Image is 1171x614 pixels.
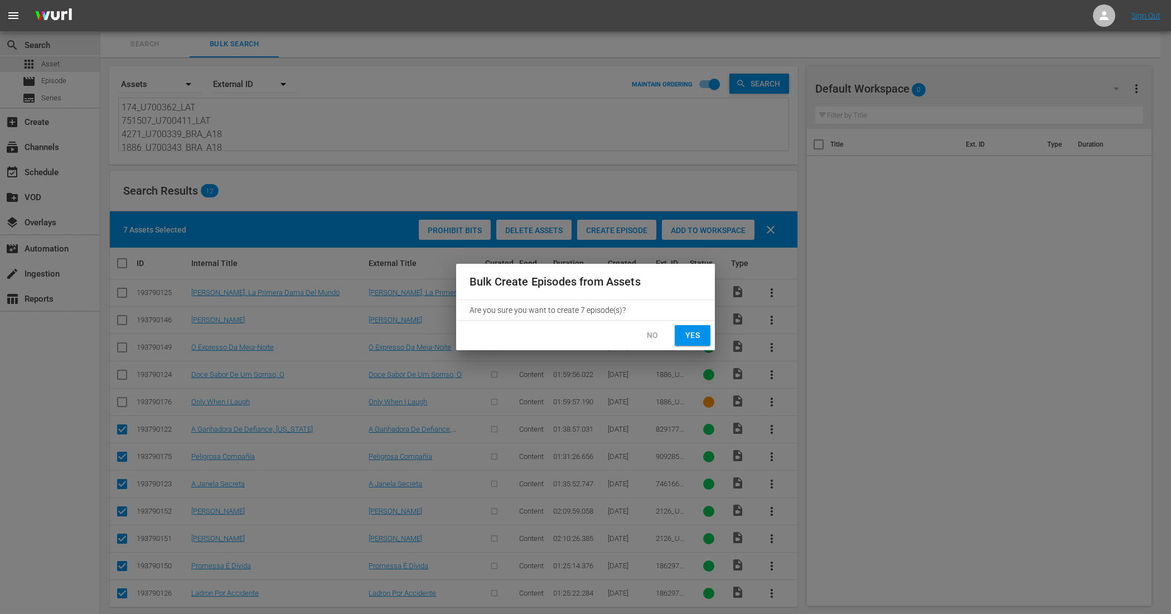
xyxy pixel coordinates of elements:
[635,325,670,346] button: No
[456,300,715,320] div: Are you sure you want to create 7 episode(s)?
[27,3,80,29] img: ans4CAIJ8jUAAAAAAAAAAAAAAAAAAAAAAAAgQb4GAAAAAAAAAAAAAAAAAAAAAAAAJMjXAAAAAAAAAAAAAAAAAAAAAAAAgAT5G...
[7,9,20,22] span: menu
[675,325,710,346] button: Yes
[643,328,661,342] span: No
[684,328,701,342] span: Yes
[470,273,701,291] h2: Bulk Create Episodes from Assets
[1131,11,1160,20] a: Sign Out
